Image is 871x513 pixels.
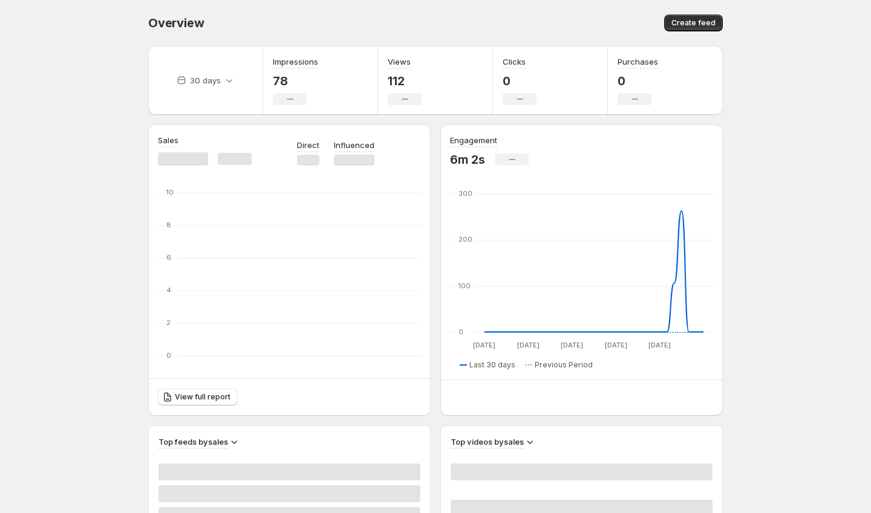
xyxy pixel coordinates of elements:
text: 0 [166,351,171,360]
text: [DATE] [517,341,540,349]
p: Direct [297,139,319,151]
text: 10 [166,188,174,196]
text: [DATE] [648,341,671,349]
h3: Clicks [503,56,526,68]
h3: Purchases [618,56,658,68]
text: 2 [166,318,171,327]
p: 6m 2s [450,152,485,167]
h3: Top feeds by sales [158,436,228,448]
span: Create feed [671,18,716,28]
button: Create feed [664,15,723,31]
p: 78 [273,74,318,88]
text: [DATE] [473,341,495,349]
text: 4 [166,286,171,294]
text: 100 [458,282,471,290]
span: Overview [148,16,204,30]
a: View full report [158,389,238,405]
text: [DATE] [561,341,583,349]
h3: Impressions [273,56,318,68]
p: 30 days [190,74,221,86]
text: 300 [458,189,472,198]
p: Influenced [334,139,374,151]
h3: Top videos by sales [451,436,524,448]
span: View full report [175,392,230,402]
p: 112 [388,74,422,88]
text: [DATE] [605,341,627,349]
h3: Views [388,56,411,68]
h3: Engagement [450,134,497,146]
text: 0 [458,327,463,336]
h3: Sales [158,134,178,146]
span: Last 30 days [469,360,515,370]
text: 200 [458,235,472,244]
text: 6 [166,253,171,262]
span: Previous Period [535,360,593,370]
p: 0 [618,74,658,88]
text: 8 [166,221,171,229]
p: 0 [503,74,537,88]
